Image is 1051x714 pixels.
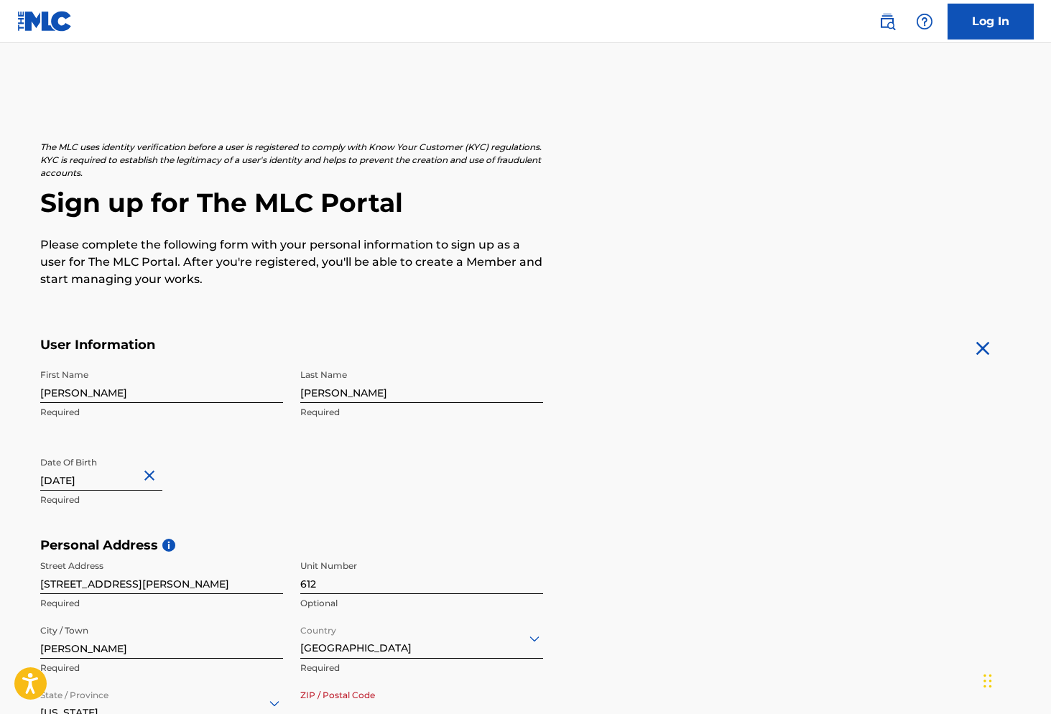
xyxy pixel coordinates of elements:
h5: Personal Address [40,537,1011,554]
button: Close [141,454,162,498]
h5: User Information [40,337,543,353]
img: close [971,337,994,360]
p: Required [300,662,543,674]
p: The MLC uses identity verification before a user is registered to comply with Know Your Customer ... [40,141,543,180]
div: Help [910,7,939,36]
p: Required [300,406,543,419]
a: Public Search [873,7,902,36]
img: search [879,13,896,30]
img: MLC Logo [17,11,73,32]
span: i [162,539,175,552]
p: Required [40,597,283,610]
img: help [916,13,933,30]
label: Country [300,616,336,637]
p: Required [40,493,283,506]
p: Optional [300,597,543,610]
p: Required [40,406,283,419]
label: State / Province [40,680,108,702]
p: Required [40,662,283,674]
a: Log In [948,4,1034,40]
div: [GEOGRAPHIC_DATA] [300,621,543,656]
iframe: Chat Widget [979,645,1051,714]
p: Please complete the following form with your personal information to sign up as a user for The ML... [40,236,543,288]
div: Widget de chat [979,645,1051,714]
h2: Sign up for The MLC Portal [40,187,1011,219]
div: Arrastrar [983,659,992,703]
